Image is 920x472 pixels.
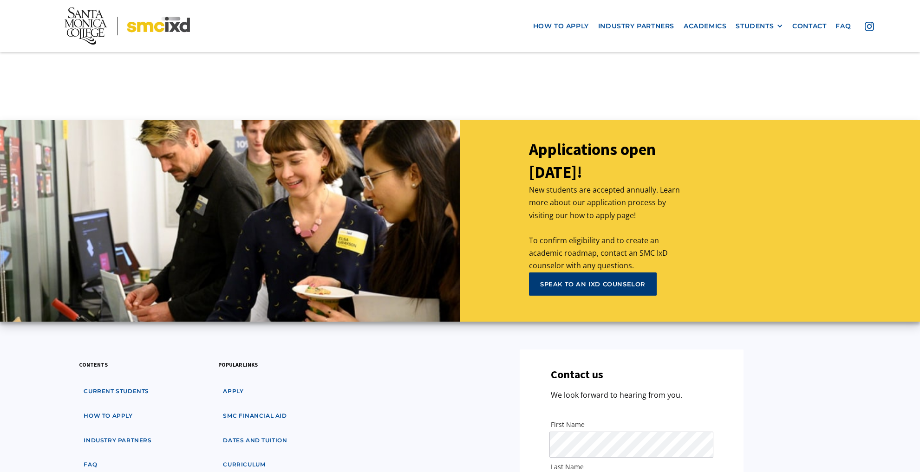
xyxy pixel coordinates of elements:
[551,462,712,472] label: Last Name
[736,22,774,30] div: STUDENTS
[529,184,692,272] p: New students are accepted annually. Learn more about our application process by visiting our how ...
[529,272,657,296] a: speak to an ixd counselor
[79,383,154,400] a: Current students
[218,383,248,400] a: apply
[529,138,692,184] h2: Applications open [DATE]!
[788,17,831,34] a: contact
[551,420,712,429] label: First Name
[218,360,258,369] h3: popular links
[65,7,190,44] img: Santa Monica College - SMC IxD logo
[79,360,108,369] h3: contents
[218,407,291,425] a: SMC financial aid
[540,280,646,288] div: speak to an ixd counselor
[79,432,156,449] a: industry partners
[551,368,603,381] h3: Contact us
[736,22,783,30] div: STUDENTS
[218,432,292,449] a: dates and tuition
[529,17,594,34] a: how to apply
[79,407,137,425] a: how to apply
[831,17,855,34] a: faq
[551,389,682,401] p: We look forward to hearing from you.
[679,17,731,34] a: Academics
[865,22,874,31] img: icon - instagram
[594,17,679,34] a: industry partners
